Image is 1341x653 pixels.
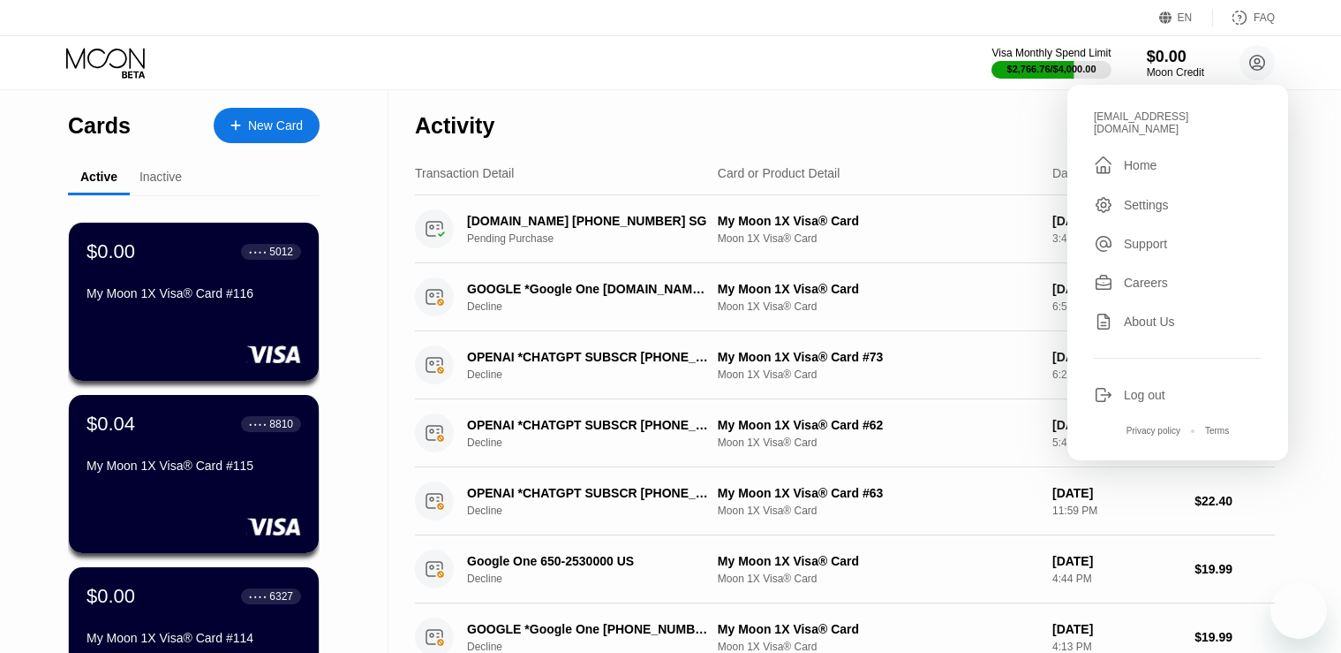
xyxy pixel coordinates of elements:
[1052,232,1180,245] div: 3:45 PM
[467,300,727,313] div: Decline
[1052,418,1180,432] div: [DATE]
[467,350,709,364] div: OPENAI *CHATGPT SUBSCR [PHONE_NUMBER] US
[991,47,1111,79] div: Visa Monthly Spend Limit$2,766.76/$4,000.00
[249,249,267,254] div: ● ● ● ●
[1094,385,1262,405] div: Log out
[87,240,135,263] div: $0.00
[718,232,1038,245] div: Moon 1X Visa® Card
[718,486,1038,500] div: My Moon 1X Visa® Card #63
[1052,350,1180,364] div: [DATE]
[467,554,709,568] div: Google One 650-2530000 US
[718,437,1038,449] div: Moon 1X Visa® Card
[415,166,514,180] div: Transaction Detail
[1052,641,1180,653] div: 4:13 PM
[1205,426,1229,436] div: Terms
[1194,494,1275,508] div: $22.40
[1124,388,1165,402] div: Log out
[249,594,267,599] div: ● ● ● ●
[1147,48,1204,66] div: $0.00
[718,505,1038,517] div: Moon 1X Visa® Card
[139,170,182,184] div: Inactive
[1052,554,1180,568] div: [DATE]
[467,437,727,449] div: Decline
[415,263,1275,331] div: GOOGLE *Google One [DOMAIN_NAME][URL][GEOGRAPHIC_DATA]DeclineMy Moon 1X Visa® CardMoon 1X Visa® C...
[467,418,709,432] div: OPENAI *CHATGPT SUBSCR [PHONE_NUMBER] US
[1094,195,1262,215] div: Settings
[80,170,117,184] div: Active
[718,300,1038,313] div: Moon 1X Visa® Card
[467,232,727,245] div: Pending Purchase
[1052,573,1180,585] div: 4:44 PM
[69,395,319,553] div: $0.04● ● ● ●8810My Moon 1X Visa® Card #115
[718,641,1038,653] div: Moon 1X Visa® Card
[1178,11,1193,24] div: EN
[1126,426,1180,436] div: Privacy policy
[1159,9,1213,27] div: EN
[718,622,1038,636] div: My Moon 1X Visa® Card
[718,282,1038,296] div: My Moon 1X Visa® Card
[718,554,1038,568] div: My Moon 1X Visa® Card
[415,535,1275,604] div: Google One 650-2530000 USDeclineMy Moon 1X Visa® CardMoon 1X Visa® Card[DATE]4:44 PM$19.99
[467,573,727,585] div: Decline
[249,421,267,427] div: ● ● ● ●
[415,113,494,139] div: Activity
[1124,315,1175,329] div: About Us
[1052,622,1180,636] div: [DATE]
[1052,505,1180,517] div: 11:59 PM
[718,573,1038,585] div: Moon 1X Visa® Card
[1254,11,1275,24] div: FAQ
[1052,486,1180,500] div: [DATE]
[467,641,727,653] div: Decline
[991,47,1111,59] div: Visa Monthly Spend Limit
[1147,66,1204,79] div: Moon Credit
[1147,48,1204,79] div: $0.00Moon Credit
[415,467,1275,535] div: OPENAI *CHATGPT SUBSCR [PHONE_NUMBER] USDeclineMy Moon 1X Visa® Card #63Moon 1X Visa® Card[DATE]1...
[1007,64,1096,74] div: $2,766.76 / $4,000.00
[1124,198,1169,212] div: Settings
[1094,234,1262,254] div: Support
[1124,158,1156,172] div: Home
[87,585,135,608] div: $0.00
[248,118,303,133] div: New Card
[467,282,709,296] div: GOOGLE *Google One [DOMAIN_NAME][URL][GEOGRAPHIC_DATA]
[87,413,135,436] div: $0.04
[269,246,293,258] div: 5012
[467,505,727,517] div: Decline
[87,286,301,300] div: My Moon 1X Visa® Card #116
[1194,630,1275,644] div: $19.99
[269,418,293,430] div: 8810
[1094,110,1262,135] div: [EMAIL_ADDRESS][DOMAIN_NAME]
[467,368,727,381] div: Decline
[415,331,1275,399] div: OPENAI *CHATGPT SUBSCR [PHONE_NUMBER] USDeclineMy Moon 1X Visa® Card #73Moon 1X Visa® Card[DATE]6...
[467,486,709,500] div: OPENAI *CHATGPT SUBSCR [PHONE_NUMBER] US
[1094,155,1113,176] div: 
[1213,9,1275,27] div: FAQ
[87,459,301,473] div: My Moon 1X Visa® Card #115
[68,113,131,139] div: Cards
[269,590,293,603] div: 6327
[467,622,709,636] div: GOOGLE *Google One [PHONE_NUMBER] US
[1124,276,1168,290] div: Careers
[1052,437,1180,449] div: 5:49 AM
[214,108,320,143] div: New Card
[718,350,1038,364] div: My Moon 1X Visa® Card #73
[718,166,840,180] div: Card or Product Detail
[718,214,1038,228] div: My Moon 1X Visa® Card
[1094,273,1262,292] div: Careers
[415,399,1275,467] div: OPENAI *CHATGPT SUBSCR [PHONE_NUMBER] USDeclineMy Moon 1X Visa® Card #62Moon 1X Visa® Card[DATE]5...
[1124,237,1167,251] div: Support
[467,214,709,228] div: [DOMAIN_NAME] [PHONE_NUMBER] SG
[1052,282,1180,296] div: [DATE]
[87,631,301,645] div: My Moon 1X Visa® Card #114
[1094,312,1262,331] div: About Us
[69,223,319,381] div: $0.00● ● ● ●5012My Moon 1X Visa® Card #116
[1052,166,1120,180] div: Date & Time
[1094,155,1262,176] div: Home
[1194,562,1275,576] div: $19.99
[1270,582,1327,639] iframe: Кнопка запуска окна обмена сообщениями
[415,195,1275,263] div: [DOMAIN_NAME] [PHONE_NUMBER] SGPending PurchaseMy Moon 1X Visa® CardMoon 1X Visa® Card[DATE]3:45 ...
